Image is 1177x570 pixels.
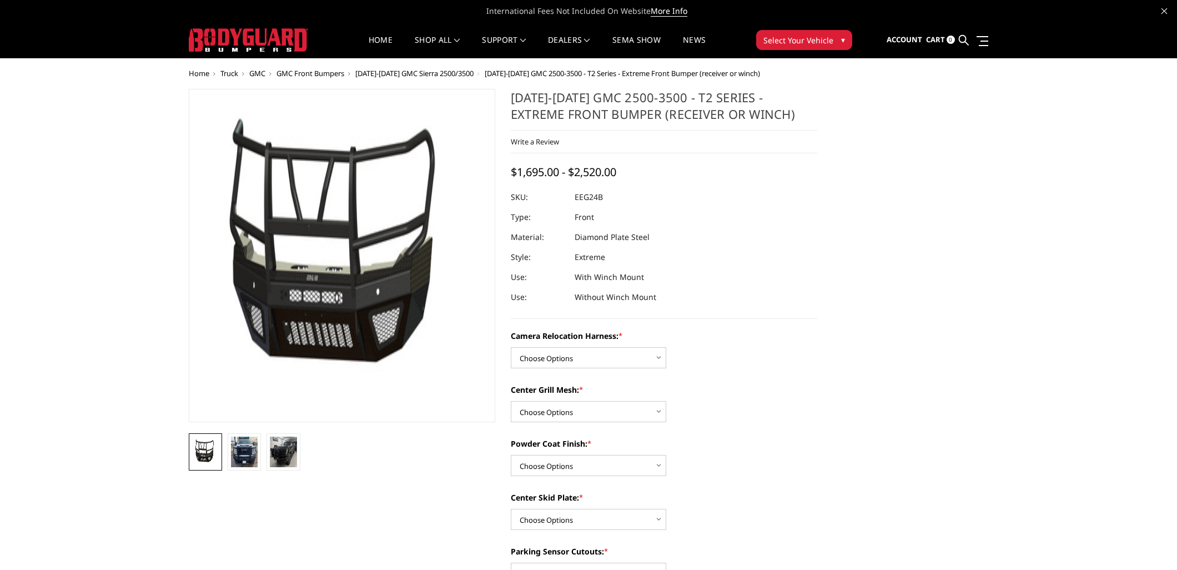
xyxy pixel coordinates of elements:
dt: Type: [511,207,566,227]
h1: [DATE]-[DATE] GMC 2500-3500 - T2 Series - Extreme Front Bumper (receiver or winch) [511,89,817,131]
dd: Diamond Plate Steel [575,227,650,247]
a: Support [482,36,526,58]
dt: Style: [511,247,566,267]
dd: EEG24B [575,187,603,207]
a: 2024-2026 GMC 2500-3500 - T2 Series - Extreme Front Bumper (receiver or winch) [189,89,495,422]
a: Home [369,36,393,58]
a: More Info [651,6,687,17]
dd: Without Winch Mount [575,287,656,307]
label: Center Skid Plate: [511,492,817,503]
a: SEMA Show [612,36,661,58]
dt: Use: [511,267,566,287]
a: GMC Front Bumpers [276,68,344,78]
img: 2024-2026 GMC 2500-3500 - T2 Series - Extreme Front Bumper (receiver or winch) [192,437,219,467]
button: Select Your Vehicle [756,30,852,50]
span: 0 [947,36,955,44]
img: 2024-2026 GMC 2500-3500 - T2 Series - Extreme Front Bumper (receiver or winch) [270,437,296,467]
dt: Use: [511,287,566,307]
label: Powder Coat Finish: [511,438,817,449]
a: shop all [415,36,460,58]
img: 2024-2026 GMC 2500-3500 - T2 Series - Extreme Front Bumper (receiver or winch) [231,437,258,467]
span: Cart [926,34,945,44]
a: Truck [220,68,238,78]
dd: Front [575,207,594,227]
dt: SKU: [511,187,566,207]
img: 2024-2026 GMC 2500-3500 - T2 Series - Extreme Front Bumper (receiver or winch) [192,92,492,419]
dd: Extreme [575,247,605,267]
label: Camera Relocation Harness: [511,330,817,342]
a: Cart 0 [926,25,955,55]
a: GMC [249,68,265,78]
span: ▾ [841,34,845,46]
dd: With Winch Mount [575,267,644,287]
span: [DATE]-[DATE] GMC 2500-3500 - T2 Series - Extreme Front Bumper (receiver or winch) [485,68,760,78]
span: Select Your Vehicle [763,34,833,46]
a: Write a Review [511,137,559,147]
a: Account [887,25,922,55]
a: [DATE]-[DATE] GMC Sierra 2500/3500 [355,68,474,78]
label: Center Grill Mesh: [511,384,817,396]
img: BODYGUARD BUMPERS [189,28,308,52]
dt: Material: [511,227,566,247]
label: Parking Sensor Cutouts: [511,546,817,557]
span: $1,695.00 - $2,520.00 [511,164,616,179]
a: News [683,36,706,58]
a: Home [189,68,209,78]
span: Account [887,34,922,44]
a: Dealers [548,36,590,58]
